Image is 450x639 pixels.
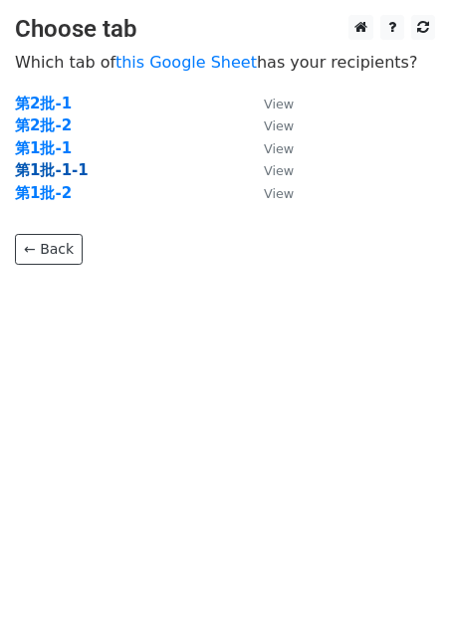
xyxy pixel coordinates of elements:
iframe: Chat Widget [350,543,450,639]
a: View [244,95,294,112]
small: View [264,163,294,178]
div: 聊天小工具 [350,543,450,639]
a: View [244,139,294,157]
small: View [264,97,294,111]
a: 第1批-2 [15,184,72,202]
a: View [244,116,294,134]
small: View [264,118,294,133]
a: this Google Sheet [115,53,257,72]
a: ← Back [15,234,83,265]
small: View [264,141,294,156]
p: Which tab of has your recipients? [15,52,435,73]
a: 第2批-1 [15,95,72,112]
a: 第2批-2 [15,116,72,134]
a: 第1批-1 [15,139,72,157]
small: View [264,186,294,201]
a: View [244,184,294,202]
h3: Choose tab [15,15,435,44]
a: 第1批-1-1 [15,161,89,179]
a: View [244,161,294,179]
